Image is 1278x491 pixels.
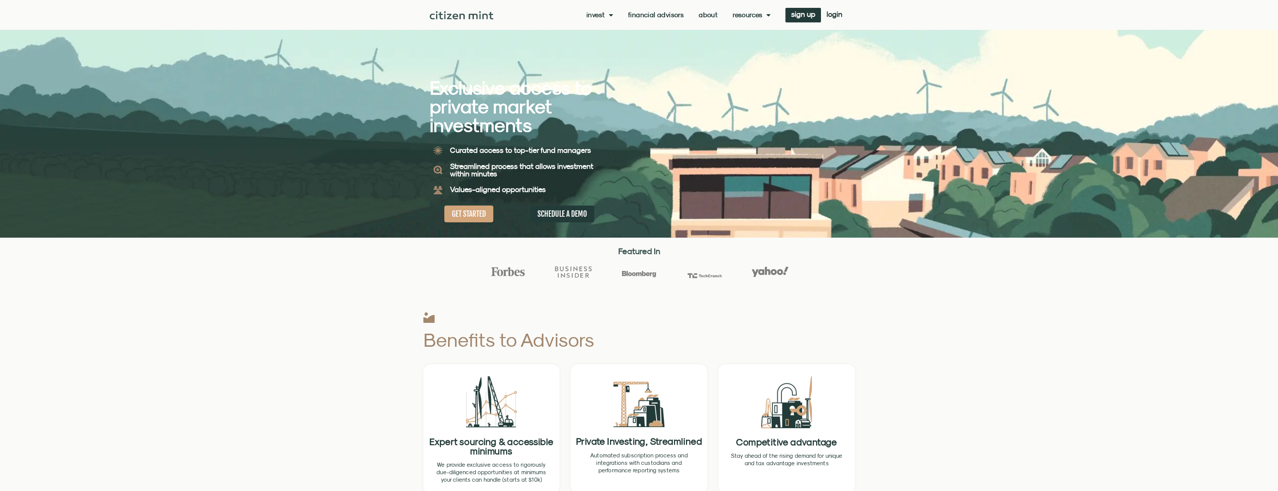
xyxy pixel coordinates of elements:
[785,8,821,22] a: sign up
[530,206,594,222] a: SCHEDULE A DEMO
[618,246,660,256] strong: Featured In
[450,162,593,178] b: Streamlined process that allows investment within minutes
[733,11,770,19] a: Resources
[730,452,843,467] div: Page 3
[590,452,687,473] span: Automated subscription process and integrations with custodians and performance reporting systems
[827,12,842,17] span: login
[586,11,770,19] nav: Menu
[575,436,703,446] h2: Private Investing, Streamlined
[537,209,587,219] span: SCHEDULE A DEMO
[435,461,548,484] p: We provide exclusive access to rigorously due-diligenced opportunities at minimums your clients c...
[730,452,843,467] p: Stay ahead of the rising demand for unique and tax advantage investments
[430,78,613,135] h2: Exclusive access to private market investments
[586,11,613,19] a: Invest
[628,11,684,19] a: Financial Advisors
[699,11,718,19] a: About
[490,267,526,277] img: Forbes Logo
[423,330,706,349] h2: Benefits to Advisors
[450,146,591,154] b: Curated access to top-tier fund managers
[435,461,548,484] div: Page 3
[723,438,851,447] h2: Competitive advantage
[791,12,815,17] span: sign up
[821,8,848,22] a: login
[430,11,494,19] img: Citizen Mint
[428,437,555,456] h2: Expert sourcing & accessible minimums
[452,209,486,219] span: GET STARTED
[444,206,493,222] a: GET STARTED
[450,185,546,194] b: Values-aligned opportunities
